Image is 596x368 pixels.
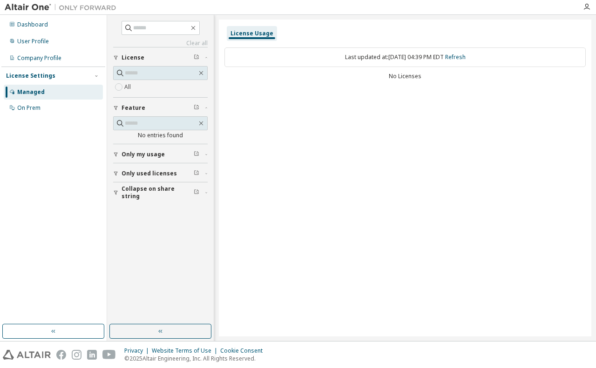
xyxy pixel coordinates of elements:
[17,104,41,112] div: On Prem
[113,98,208,118] button: Feature
[113,182,208,203] button: Collapse on share string
[194,151,199,158] span: Clear filter
[17,88,45,96] div: Managed
[122,54,144,61] span: License
[113,47,208,68] button: License
[224,47,586,67] div: Last updated at: [DATE] 04:39 PM EDT
[56,350,66,360] img: facebook.svg
[194,54,199,61] span: Clear filter
[122,151,165,158] span: Only my usage
[230,30,273,37] div: License Usage
[113,144,208,165] button: Only my usage
[87,350,97,360] img: linkedin.svg
[122,170,177,177] span: Only used licenses
[113,163,208,184] button: Only used licenses
[194,104,199,112] span: Clear filter
[124,347,152,355] div: Privacy
[194,189,199,196] span: Clear filter
[124,355,268,362] p: © 2025 Altair Engineering, Inc. All Rights Reserved.
[122,185,194,200] span: Collapse on share string
[3,350,51,360] img: altair_logo.svg
[113,132,208,139] div: No entries found
[445,53,466,61] a: Refresh
[224,73,586,80] div: No Licenses
[17,54,61,62] div: Company Profile
[5,3,121,12] img: Altair One
[6,72,55,80] div: License Settings
[72,350,81,360] img: instagram.svg
[194,170,199,177] span: Clear filter
[122,104,145,112] span: Feature
[17,21,48,28] div: Dashboard
[102,350,116,360] img: youtube.svg
[113,40,208,47] a: Clear all
[220,347,268,355] div: Cookie Consent
[124,81,133,93] label: All
[152,347,220,355] div: Website Terms of Use
[17,38,49,45] div: User Profile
